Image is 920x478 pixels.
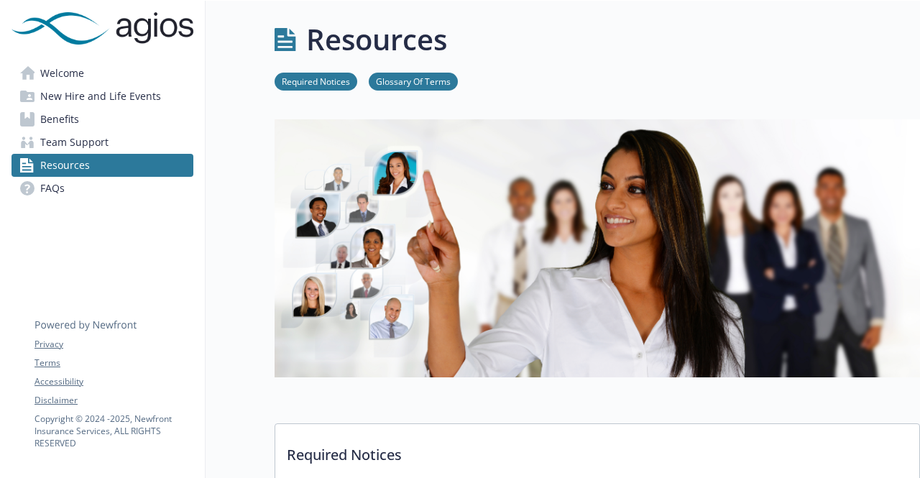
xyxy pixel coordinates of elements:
a: Accessibility [34,375,193,388]
a: Benefits [11,108,193,131]
span: Resources [40,154,90,177]
a: Required Notices [275,74,357,88]
a: Terms [34,357,193,369]
span: FAQs [40,177,65,200]
a: Welcome [11,62,193,85]
a: Privacy [34,338,193,351]
img: resources page banner [275,119,920,377]
a: Disclaimer [34,394,193,407]
a: Resources [11,154,193,177]
span: Welcome [40,62,84,85]
a: FAQs [11,177,193,200]
a: New Hire and Life Events [11,85,193,108]
span: Team Support [40,131,109,154]
p: Copyright © 2024 - 2025 , Newfront Insurance Services, ALL RIGHTS RESERVED [34,413,193,449]
span: Benefits [40,108,79,131]
h1: Resources [306,18,447,61]
a: Glossary Of Terms [369,74,458,88]
a: Team Support [11,131,193,154]
p: Required Notices [275,424,919,477]
span: New Hire and Life Events [40,85,161,108]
